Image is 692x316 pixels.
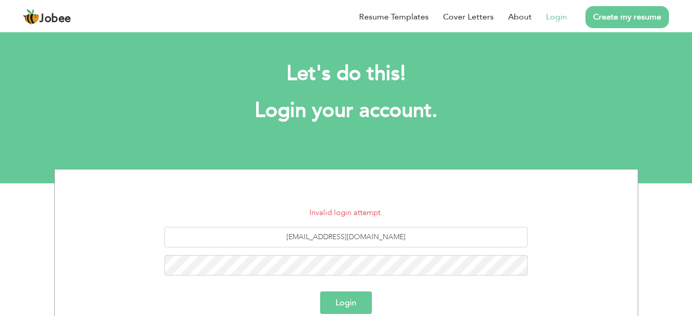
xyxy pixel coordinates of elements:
a: Login [546,11,567,23]
a: Jobee [23,9,71,25]
img: jobee.io [23,9,39,25]
li: Invalid login attempt. [62,207,630,219]
h2: Let's do this! [70,60,623,87]
a: Cover Letters [443,11,494,23]
a: Resume Templates [359,11,429,23]
span: Jobee [39,13,71,25]
input: Email [164,227,528,247]
a: About [508,11,532,23]
button: Login [320,291,372,314]
h1: Login your account. [70,97,623,124]
a: Create my resume [585,6,669,28]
